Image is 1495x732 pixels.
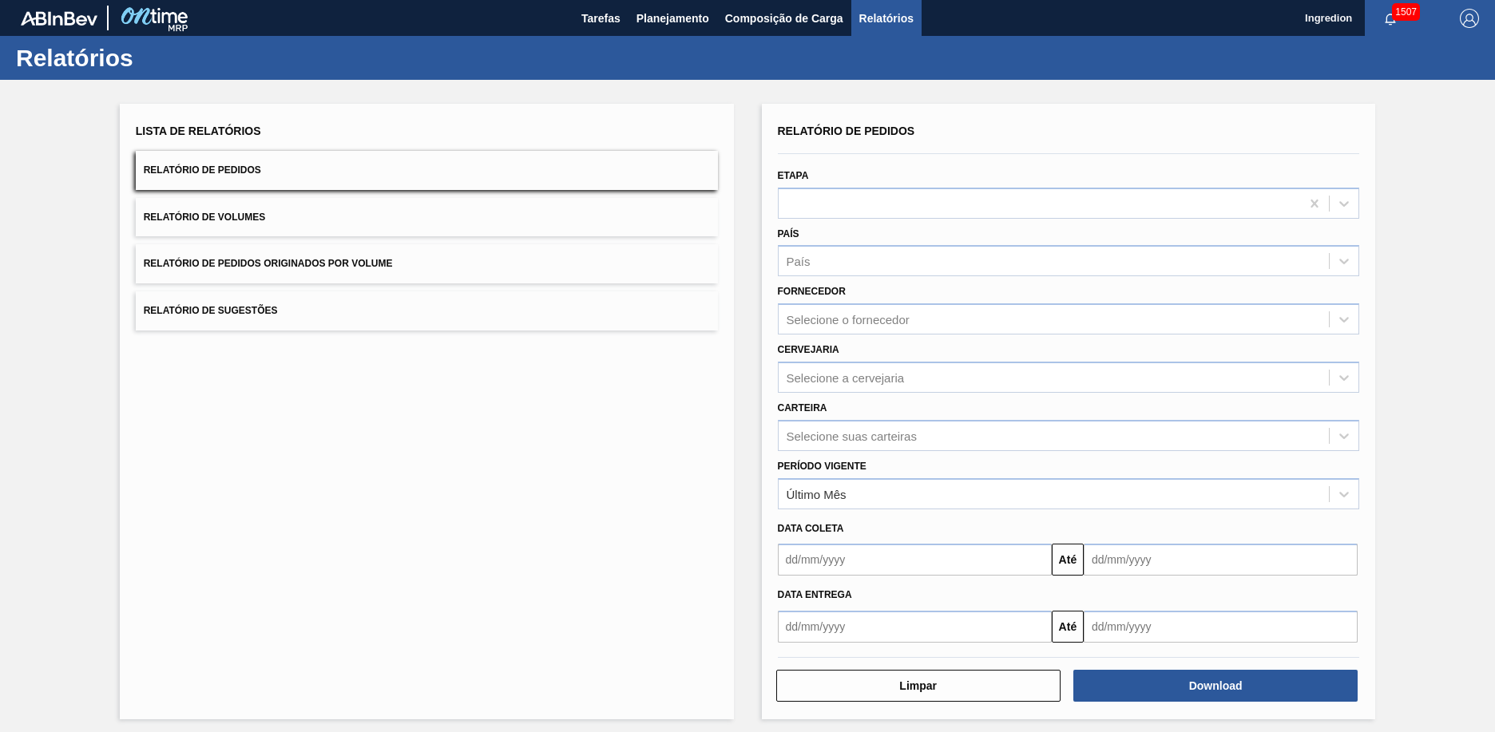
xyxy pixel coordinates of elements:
span: Relatório de Sugestões [144,305,278,316]
span: Tarefas [581,9,621,28]
span: Relatório de Pedidos [144,164,261,176]
span: Data entrega [778,589,852,600]
label: Etapa [778,170,809,181]
input: dd/mm/yyyy [778,611,1052,643]
span: Data coleta [778,523,844,534]
button: Relatório de Pedidos Originados por Volume [136,244,718,283]
span: Relatório de Volumes [144,212,265,223]
button: Download [1073,670,1358,702]
span: Lista de Relatórios [136,125,261,137]
label: Carteira [778,402,827,413]
span: Planejamento [636,9,709,28]
span: Relatórios [859,9,914,28]
label: Período Vigente [778,461,866,472]
label: Cervejaria [778,344,839,355]
span: Relatório de Pedidos [778,125,915,137]
input: dd/mm/yyyy [1084,544,1358,576]
img: TNhmsLtSVTkK8tSr43FrP2fwEKptu5GPRR3wAAAABJRU5ErkJggg== [21,11,97,26]
button: Relatório de Volumes [136,198,718,237]
input: dd/mm/yyyy [778,544,1052,576]
button: Até [1052,544,1084,576]
button: Notificações [1365,7,1416,30]
button: Relatório de Pedidos [136,151,718,190]
input: dd/mm/yyyy [1084,611,1358,643]
div: Último Mês [787,487,847,501]
span: Relatório de Pedidos Originados por Volume [144,258,393,269]
label: Fornecedor [778,286,846,297]
div: Selecione a cervejaria [787,370,905,384]
div: País [787,255,811,268]
span: 1507 [1392,3,1420,21]
span: Composição de Carga [725,9,843,28]
h1: Relatórios [16,49,299,67]
label: País [778,228,799,239]
div: Selecione o fornecedor [787,313,910,326]
button: Até [1052,611,1084,643]
button: Limpar [776,670,1061,702]
div: Selecione suas carteiras [787,429,917,442]
button: Relatório de Sugestões [136,291,718,330]
img: Logout [1460,9,1479,28]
